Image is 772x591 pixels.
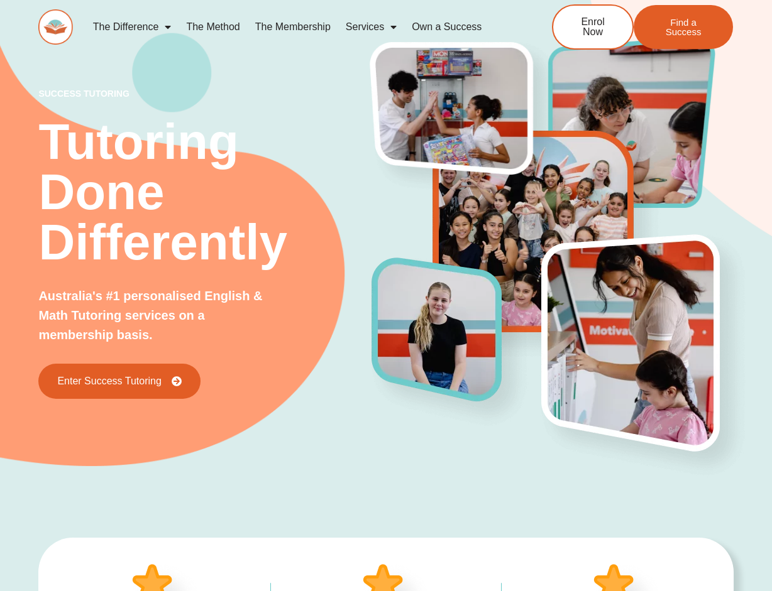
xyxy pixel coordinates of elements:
a: The Difference [85,13,179,41]
a: Own a Success [404,13,489,41]
a: The Method [179,13,247,41]
nav: Menu [85,13,512,41]
span: Enrol Now [572,17,614,37]
span: Find a Success [653,18,714,36]
p: success tutoring [38,89,372,98]
a: Enrol Now [552,4,634,50]
a: Enter Success Tutoring [38,364,200,399]
span: Enter Success Tutoring [57,376,161,386]
h2: Tutoring Done Differently [38,117,372,268]
a: Find a Success [634,5,733,49]
a: The Membership [248,13,338,41]
a: Services [338,13,404,41]
p: Australia's #1 personalised English & Math Tutoring services on a membership basis. [38,286,282,345]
